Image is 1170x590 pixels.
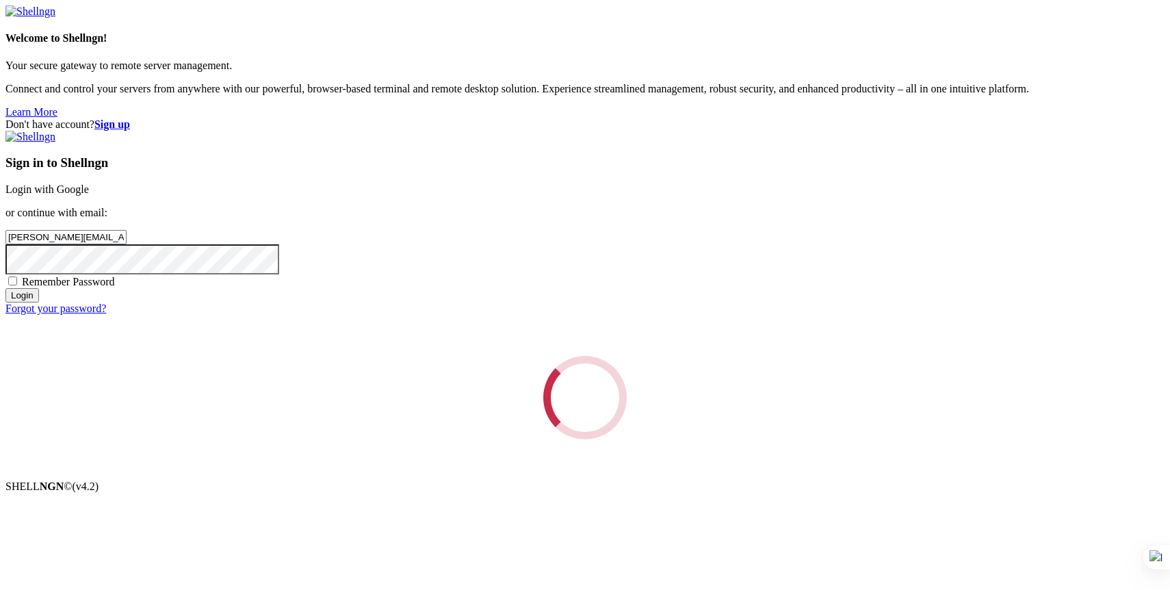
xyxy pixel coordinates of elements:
b: NGN [40,480,64,492]
img: Shellngn [5,131,55,143]
a: Forgot your password? [5,303,106,314]
a: Sign up [94,118,130,130]
p: Connect and control your servers from anywhere with our powerful, browser-based terminal and remo... [5,83,1165,95]
span: Remember Password [22,276,115,287]
input: Email address [5,230,127,244]
p: Your secure gateway to remote server management. [5,60,1165,72]
h3: Sign in to Shellngn [5,155,1165,170]
div: Don't have account? [5,118,1165,131]
span: SHELL © [5,480,99,492]
input: Login [5,288,39,303]
span: 4.2.0 [73,480,99,492]
h4: Welcome to Shellngn! [5,32,1165,44]
a: Login with Google [5,183,89,195]
a: Learn More [5,106,57,118]
input: Remember Password [8,277,17,285]
p: or continue with email: [5,207,1165,219]
div: Loading... [543,356,627,439]
img: Shellngn [5,5,55,18]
